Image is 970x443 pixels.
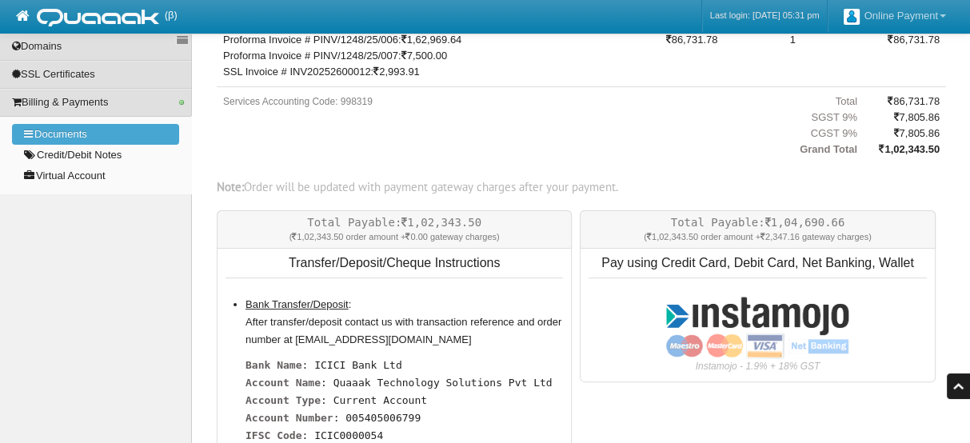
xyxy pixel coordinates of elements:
[947,373,970,399] a: To Top
[245,374,563,392] p: : Quaaak Technology Solutions Pvt Ltd
[165,1,177,30] span: (β)
[868,110,940,126] span: 7,805.86
[223,94,373,110] div: Services Accounting Code: 998319
[861,26,946,87] td: 86,731.78
[223,126,857,142] span: CGST 9%
[226,257,563,278] p: Transfer/Deposit/Cheque Instructions
[245,394,321,406] span: Account Type
[217,210,572,249] div: Total Payable: 1,02,343.50
[710,7,820,23] a: Last login: [DATE] 05:31 pm
[292,233,297,241] i: INR
[223,32,461,80] span: Proforma Invoice # PINV/1248/25/006: 1,62,969.64 Proforma Invoice # PINV/1248/25/007: 7,500.00 SS...
[217,180,946,194] div: Order will be updated with payment gateway charges after your payment.
[879,144,884,154] i: INR
[868,142,940,158] span: 1,02,343.50
[893,112,899,122] i: INR
[176,36,189,47] a: Sidebar switch
[589,359,926,373] div: Instamojo - 1.9% + 18% GST
[724,26,861,87] td: 1
[401,50,407,61] i: INR
[245,429,301,441] span: IFSC Code
[245,298,349,310] u: Bank Transfer/Deposit
[222,229,567,244] span: ( 1,02,343.50 order amount + 0.00 gateway charges)
[12,166,179,186] a: Virtual Account
[589,257,926,278] p: Pay using Credit Card, Debit Card, Net Banking, Wallet
[12,145,179,166] a: Credit/Debit Notes
[373,66,379,77] i: INR
[585,229,930,244] span: ( 1,02,343.50 order amount + 2,347.16 gateway charges)
[868,126,940,142] span: 7,805.86
[580,210,935,249] div: Total Payable: 1,04,690.66
[868,94,940,110] span: 86,731.78
[245,412,333,424] span: Account Number
[12,124,179,145] a: Documents
[666,34,672,45] i: INR
[765,217,771,228] i: INR
[888,96,893,106] i: INR
[223,142,857,158] span: Grand Total
[665,296,849,359] input: Pay by Instamojo
[217,179,244,194] b: Note:
[405,233,410,241] i: INR
[647,233,652,241] i: INR
[888,34,893,45] i: INR
[245,409,563,427] p: : 005405006799
[245,357,563,374] p: : ICICI Bank Ltd
[245,359,301,371] span: Bank Name
[223,94,857,110] span: Total
[401,34,407,45] i: INR
[245,377,321,389] span: Account Name
[245,313,563,349] p: After transfer/deposit contact us with transaction reference and order number at [EMAIL_ADDRESS][...
[576,26,724,87] td: 86,731.78
[760,233,765,241] i: INR
[401,217,407,228] i: INR
[245,392,563,409] p: : Current Account
[893,128,899,138] i: INR
[223,110,857,126] span: SGST 9%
